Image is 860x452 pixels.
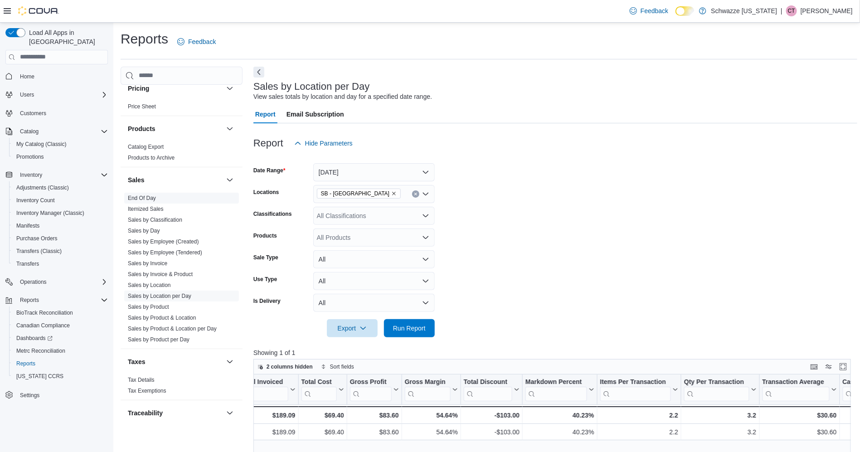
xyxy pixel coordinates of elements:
div: Qty Per Transaction [684,378,749,401]
button: Operations [2,276,112,288]
span: Settings [16,389,108,400]
div: 3.2 [684,427,756,437]
div: Total Invoiced [241,378,288,401]
span: Home [20,73,34,80]
a: Itemized Sales [128,206,164,212]
div: $189.09 [241,427,295,437]
a: Feedback [174,33,219,51]
span: Dashboards [13,333,108,344]
h3: Sales by Location per Day [253,81,370,92]
span: Inventory Count [16,197,55,204]
a: Sales by Employee (Created) [128,238,199,245]
span: Manifests [13,220,108,231]
div: 2.2 [600,427,679,437]
a: Sales by Invoice & Product [128,271,193,277]
button: Users [2,88,112,101]
div: 40.23% [525,410,594,421]
div: Products [121,141,243,167]
span: Feedback [641,6,668,15]
button: Customers [2,107,112,120]
span: Home [16,71,108,82]
h3: Taxes [128,357,146,366]
span: Inventory Manager (Classic) [13,208,108,219]
span: Reports [16,295,108,306]
button: Manifests [9,219,112,232]
a: End Of Day [128,195,156,201]
button: Inventory Manager (Classic) [9,207,112,219]
span: Adjustments (Classic) [16,184,69,191]
label: Locations [253,189,279,196]
span: Products to Archive [128,154,175,161]
span: Adjustments (Classic) [13,182,108,193]
button: Adjustments (Classic) [9,181,112,194]
div: -$103.00 [464,410,520,421]
button: Pricing [224,83,235,94]
span: Users [16,89,108,100]
span: Itemized Sales [128,205,164,213]
a: Settings [16,390,43,401]
span: Sort fields [330,363,354,370]
span: Inventory Count [13,195,108,206]
button: BioTrack Reconciliation [9,306,112,319]
span: Promotions [16,153,44,160]
button: Remove SB - Brighton from selection in this group [391,191,397,196]
span: Feedback [188,37,216,46]
a: Sales by Employee (Tendered) [128,249,202,256]
div: Pricing [121,101,243,116]
button: Traceability [224,408,235,418]
span: Tax Exemptions [128,387,166,394]
p: [PERSON_NAME] [801,5,853,16]
button: 2 columns hidden [254,361,316,372]
label: Products [253,232,277,239]
div: Gross Profit [350,378,392,401]
button: Clear input [412,190,419,198]
button: Enter fullscreen [838,361,849,372]
a: BioTrack Reconciliation [13,307,77,318]
button: Transaction Average [762,378,836,401]
label: Sale Type [253,254,278,261]
span: Purchase Orders [13,233,108,244]
div: 54.64% [405,427,458,437]
span: BioTrack Reconciliation [13,307,108,318]
h1: Reports [121,30,168,48]
span: Washington CCRS [13,371,108,382]
a: Sales by Classification [128,217,182,223]
button: Gross Margin [405,378,458,401]
a: Home [16,71,38,82]
button: Display options [823,361,834,372]
div: -$103.00 [464,427,520,437]
div: Gross Margin [405,378,451,401]
a: My Catalog (Classic) [13,139,70,150]
span: Sales by Product & Location [128,314,196,321]
button: Open list of options [422,190,429,198]
button: Transfers (Classic) [9,245,112,258]
div: 40.23% [525,427,594,437]
button: Catalog [2,125,112,138]
button: Purchase Orders [9,232,112,245]
span: Inventory [20,171,42,179]
span: Purchase Orders [16,235,58,242]
button: Qty Per Transaction [684,378,756,401]
div: $69.40 [301,410,344,421]
span: Sales by Location per Day [128,292,191,300]
div: Total Invoiced [241,378,288,386]
nav: Complex example [5,66,108,425]
div: Qty Per Transaction [684,378,749,386]
div: Clinton Temple [786,5,797,16]
span: Inventory Manager (Classic) [16,209,84,217]
span: Operations [16,277,108,287]
div: Sales [121,193,243,349]
div: $189.09 [241,410,295,421]
a: Dashboards [13,333,56,344]
div: $69.40 [301,427,344,437]
h3: Sales [128,175,145,185]
button: All [313,294,435,312]
span: 2 columns hidden [267,363,313,370]
span: SB - Brighton [317,189,401,199]
label: Use Type [253,276,277,283]
span: Transfers [16,260,39,267]
button: Total Discount [464,378,520,401]
div: 54.64% [405,410,458,421]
